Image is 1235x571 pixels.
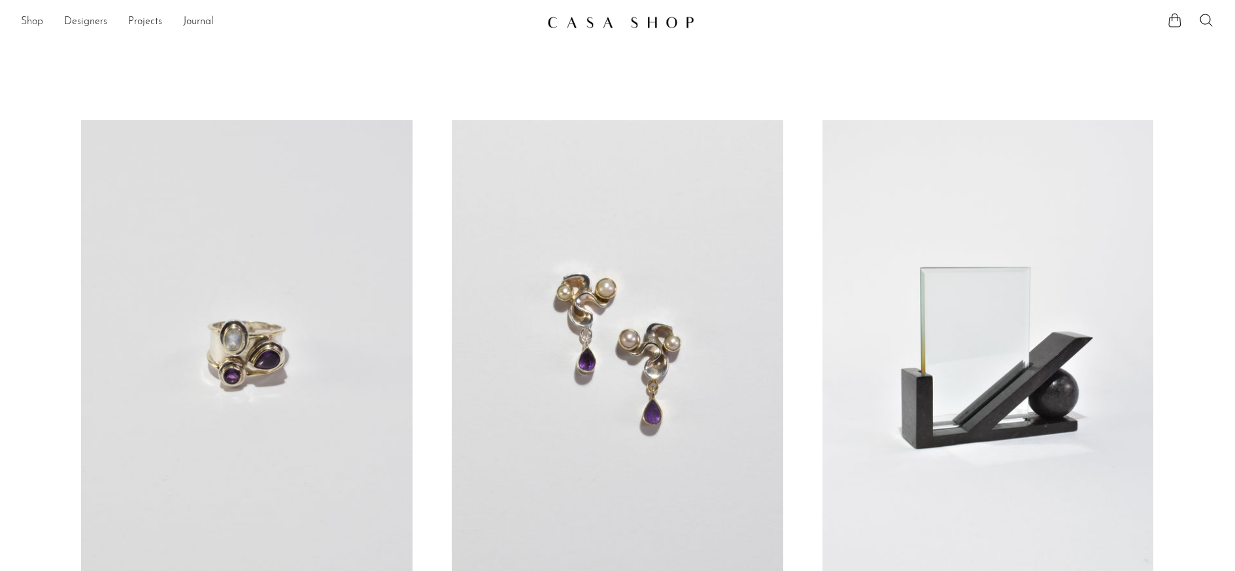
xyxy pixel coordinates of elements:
ul: NEW HEADER MENU [21,11,537,33]
a: Shop [21,14,43,31]
a: Projects [128,14,162,31]
a: Journal [183,14,214,31]
nav: Desktop navigation [21,11,537,33]
a: Designers [64,14,107,31]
